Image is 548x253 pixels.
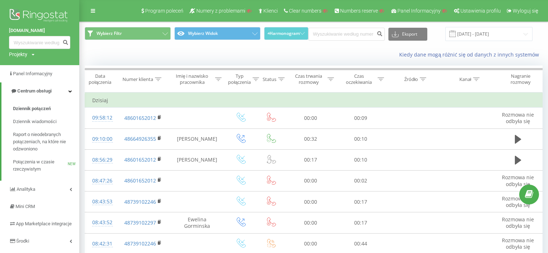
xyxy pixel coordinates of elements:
[124,219,156,226] a: 48739102297
[92,237,110,251] div: 08:42:31
[397,8,441,14] span: Panel Informacyjny
[388,28,427,41] button: Eksport
[263,76,276,82] div: Status
[13,115,79,128] a: Dziennik wiadomości
[9,27,70,34] a: [DOMAIN_NAME]
[13,71,52,76] span: Panel Informacyjny
[335,191,386,212] td: 00:17
[13,105,51,112] span: Dziennik połączeń
[399,51,543,58] a: Kiedy dane mogą różnić się od danych z innych systemów
[335,170,386,191] td: 00:02
[502,237,534,250] span: Rozmowa nie odbyła się
[335,212,386,233] td: 00:17
[92,153,110,167] div: 08:56:29
[502,195,534,208] span: Rozmowa nie odbyła się
[9,36,70,49] input: Wyszukiwanie według numeru
[97,31,122,36] span: Wybierz Filtr
[289,8,321,14] span: Clear numbers
[92,132,110,146] div: 09:10:00
[16,221,72,226] span: App Marketplace integracje
[335,128,386,149] td: 00:10
[263,8,278,14] span: Klienci
[13,158,68,173] span: Połączenia w czasie rzeczywistym
[17,88,52,94] span: Centrum obsługi
[502,174,534,187] span: Rozmowa nie odbyła się
[174,27,260,40] button: Wybierz Widok
[124,156,156,163] a: 48601652012
[124,240,156,247] a: 48739102246
[169,128,225,149] td: [PERSON_NAME]
[92,174,110,188] div: 08:47:26
[85,73,115,85] div: Data połączenia
[502,216,534,229] span: Rozmowa nie odbyła się
[169,212,225,233] td: Ewelina Gorminska
[9,51,27,58] div: Projekty
[9,7,70,25] img: Ringostat logo
[171,73,213,85] div: Imię i nazwisko pracownika
[124,198,156,205] a: 48739102246
[196,8,245,14] span: Numery z problemami
[513,8,538,14] span: Wyloguj się
[124,135,156,142] a: 48664926355
[501,73,540,85] div: Nagranie rozmowy
[292,73,325,85] div: Czas trwania rozmowy
[124,177,156,184] a: 48601652012
[269,31,300,36] span: Harmonogram
[228,73,251,85] div: Typ połączenia
[335,108,386,128] td: 00:09
[340,8,378,14] span: Numbers reserve
[285,108,335,128] td: 00:00
[16,238,29,244] span: Środki
[264,27,308,40] button: Harmonogram
[285,191,335,212] td: 00:00
[145,8,183,14] span: Program poleceń
[169,149,225,170] td: [PERSON_NAME]
[285,149,335,170] td: 00:17
[13,155,79,176] a: Połączenia w czasie rzeczywistymNEW
[285,128,335,149] td: 00:32
[85,93,543,108] td: Dzisiaj
[502,111,534,125] span: Rozmowa nie odbyła się
[92,111,110,125] div: 09:58:12
[13,131,76,153] span: Raport o nieodebranych połączeniach, na które nie odzwoniono
[122,76,153,82] div: Numer klienta
[285,170,335,191] td: 00:00
[342,73,376,85] div: Czas oczekiwania
[124,114,156,121] a: 48601652012
[459,76,471,82] div: Kanał
[13,128,79,155] a: Raport o nieodebranych połączeniach, na które nie odzwoniono
[308,28,385,41] input: Wyszukiwanie według numeru
[92,195,110,209] div: 08:43:53
[285,212,335,233] td: 00:00
[85,27,171,40] button: Wybierz Filtr
[92,216,110,230] div: 08:43:52
[460,8,501,14] span: Ustawienia profilu
[13,118,57,125] span: Dziennik wiadomości
[13,102,79,115] a: Dziennik połączeń
[15,204,35,209] span: Mini CRM
[17,186,35,192] span: Analityka
[404,76,418,82] div: Źródło
[335,149,386,170] td: 00:10
[1,82,79,100] a: Centrum obsługi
